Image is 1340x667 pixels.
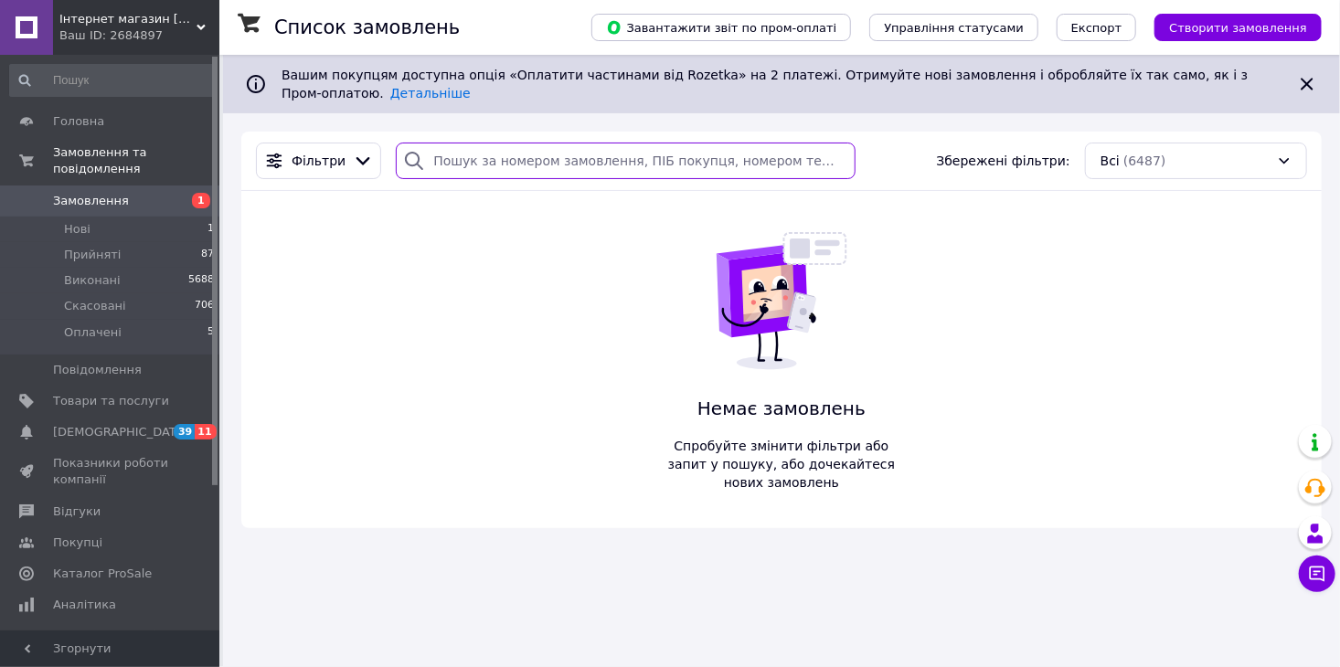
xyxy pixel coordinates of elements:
[53,597,116,613] span: Аналітика
[201,247,214,263] span: 87
[53,362,142,378] span: Повідомлення
[661,396,902,422] span: Немає замовлень
[884,21,1024,35] span: Управління статусами
[53,424,188,440] span: [DEMOGRAPHIC_DATA]
[207,221,214,238] span: 1
[1123,154,1166,168] span: (6487)
[174,424,195,439] span: 39
[195,298,214,314] span: 706
[1101,152,1120,170] span: Всі
[1154,14,1322,41] button: Створити замовлення
[937,152,1070,170] span: Збережені фільтри:
[661,437,902,492] span: Спробуйте змінити фільтри або запит у пошуку, або дочекайтеся нових замовлень
[59,27,219,44] div: Ваш ID: 2684897
[591,14,851,41] button: Завантажити звіт по пром-оплаті
[192,193,210,208] span: 1
[53,113,104,130] span: Головна
[64,247,121,263] span: Прийняті
[195,424,216,439] span: 11
[53,628,169,661] span: Інструменти веб-майстра та SEO
[1071,21,1122,35] span: Експорт
[1057,14,1137,41] button: Експорт
[53,144,219,177] span: Замовлення та повідомлення
[64,298,126,314] span: Скасовані
[53,393,169,409] span: Товари та послуги
[606,19,836,36] span: Завантажити звіт по пром-оплаті
[53,566,152,582] span: Каталог ProSale
[53,535,102,551] span: Покупці
[207,324,214,341] span: 5
[390,86,471,101] a: Детальніше
[9,64,216,97] input: Пошук
[53,455,169,488] span: Показники роботи компанії
[59,11,197,27] span: Інтернет магазин Danchenko
[869,14,1038,41] button: Управління статусами
[64,324,122,341] span: Оплачені
[282,68,1248,101] span: Вашим покупцям доступна опція «Оплатити частинами від Rozetka» на 2 платежі. Отримуйте нові замов...
[64,272,121,289] span: Виконані
[396,143,855,179] input: Пошук за номером замовлення, ПІБ покупця, номером телефону, Email, номером накладної
[1299,556,1335,592] button: Чат з покупцем
[292,152,346,170] span: Фільтри
[53,193,129,209] span: Замовлення
[274,16,460,38] h1: Список замовлень
[1169,21,1307,35] span: Створити замовлення
[64,221,90,238] span: Нові
[53,503,101,520] span: Відгуки
[188,272,214,289] span: 5688
[1136,19,1322,34] a: Створити замовлення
